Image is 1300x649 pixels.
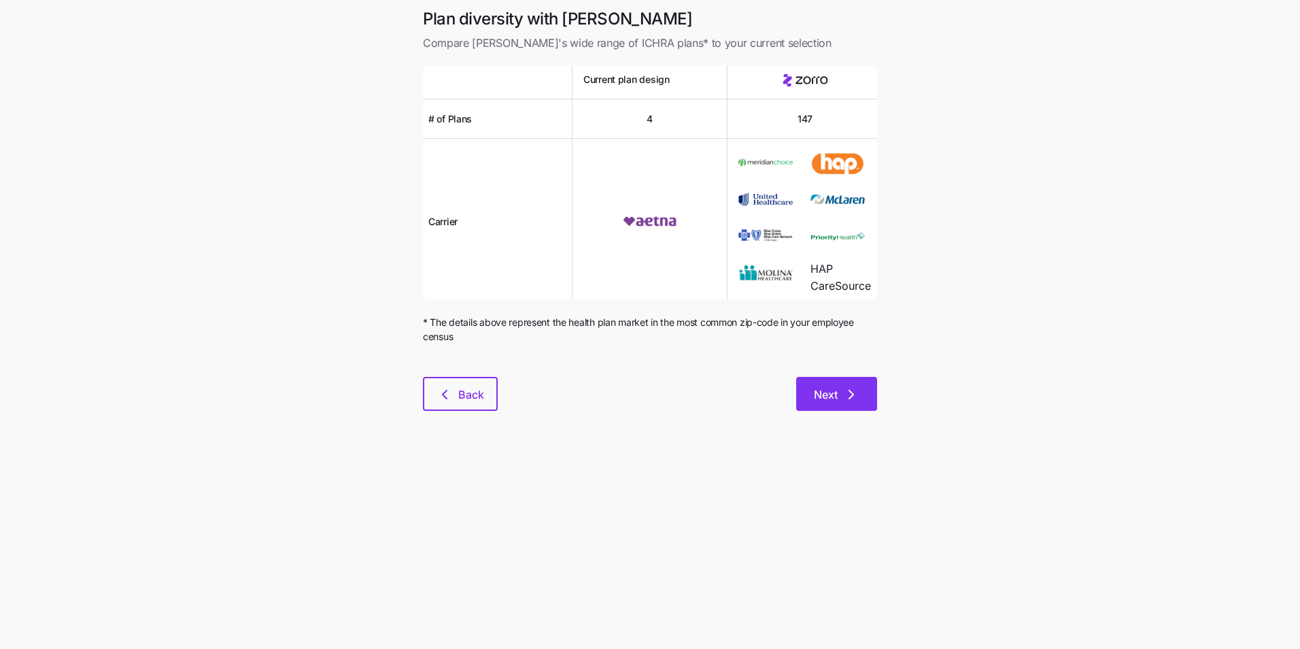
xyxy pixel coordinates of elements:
[798,112,812,126] span: 147
[458,386,484,403] span: Back
[738,261,793,286] img: Carrier
[428,112,472,126] span: # of Plans
[796,377,877,411] button: Next
[423,35,877,52] span: Compare [PERSON_NAME]'s wide range of ICHRA plans* to your current selection
[738,223,793,249] img: Carrier
[810,223,865,249] img: Carrier
[423,377,498,411] button: Back
[623,209,677,235] img: Carrier
[738,150,793,176] img: Carrier
[583,73,670,86] span: Current plan design
[810,261,872,295] span: HAP CareSource
[810,186,865,212] img: Carrier
[647,112,653,126] span: 4
[814,386,838,403] span: Next
[810,150,865,176] img: Carrier
[423,316,877,344] span: * The details above represent the health plan market in the most common zip-code in your employee...
[423,8,877,29] h1: Plan diversity with [PERSON_NAME]
[738,186,793,212] img: Carrier
[428,215,458,229] span: Carrier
